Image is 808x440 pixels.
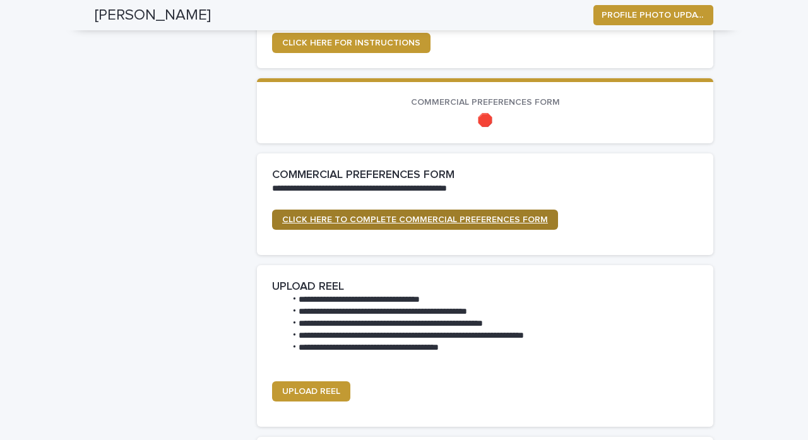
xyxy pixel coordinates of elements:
[282,39,420,47] span: CLICK HERE FOR INSTRUCTIONS
[593,5,713,25] button: PROFILE PHOTO UPDATE
[282,215,548,224] span: CLICK HERE TO COMPLETE COMMERCIAL PREFERENCES FORM
[95,6,211,25] h2: [PERSON_NAME]
[272,33,431,53] a: CLICK HERE FOR INSTRUCTIONS
[282,387,340,396] span: UPLOAD REEL
[272,381,350,401] a: UPLOAD REEL
[272,280,344,294] h2: UPLOAD REEL
[272,210,558,230] a: CLICK HERE TO COMPLETE COMMERCIAL PREFERENCES FORM
[272,113,698,128] p: 🛑
[602,9,705,21] span: PROFILE PHOTO UPDATE
[411,98,560,107] span: COMMERCIAL PREFERENCES FORM
[272,169,454,182] h2: COMMERCIAL PREFERENCES FORM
